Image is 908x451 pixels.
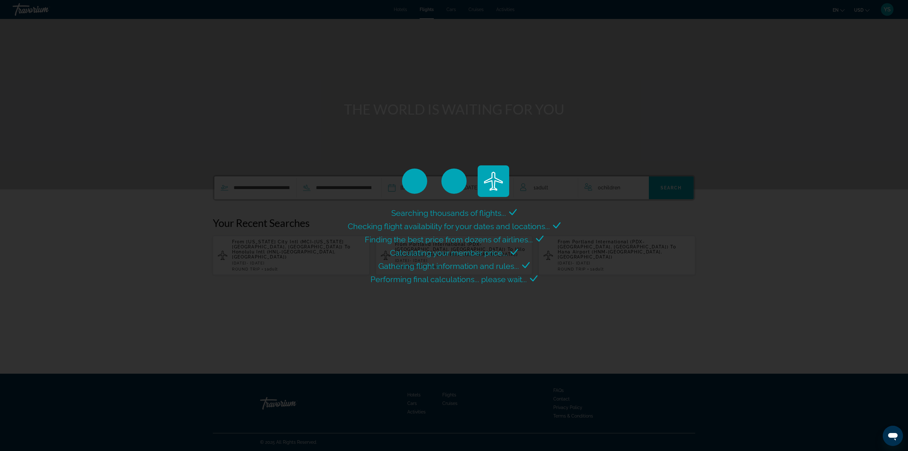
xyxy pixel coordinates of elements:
span: Performing final calculations... please wait... [370,275,527,284]
span: Searching thousands of flights... [391,208,506,218]
iframe: Button to launch messaging window [883,426,903,446]
span: Calculating your member price... [390,248,507,258]
span: Gathering flight information and rules... [378,261,519,271]
span: Finding the best price from dozens of airlines... [365,235,533,244]
span: Checking flight availability for your dates and locations... [348,222,550,231]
